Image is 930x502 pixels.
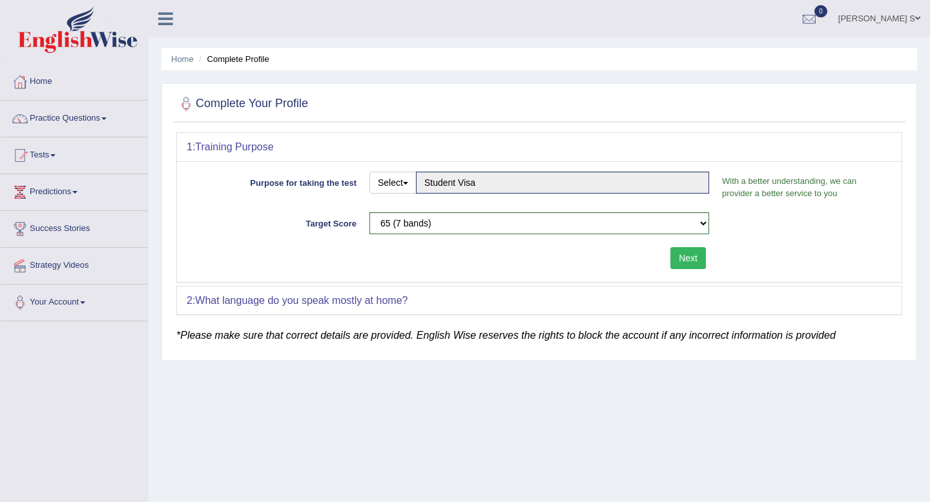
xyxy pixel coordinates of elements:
[1,101,148,133] a: Practice Questions
[187,212,363,230] label: Target Score
[416,172,709,194] input: Please enter the purpose of taking the test
[177,286,902,315] div: 2:
[814,5,827,17] span: 0
[187,172,363,189] label: Purpose for taking the test
[670,247,706,269] button: Next
[171,54,194,64] a: Home
[1,174,148,206] a: Predictions
[1,285,148,317] a: Your Account
[369,172,417,194] button: Select
[195,295,408,306] b: What language do you speak mostly at home?
[1,137,148,170] a: Tests
[176,330,836,341] em: *Please make sure that correct details are provided. English Wise reserves the rights to block th...
[1,64,148,96] a: Home
[176,94,308,114] h2: Complete Your Profile
[1,248,148,280] a: Strategy Videos
[716,175,892,199] p: With a better understanding, we can provider a better service to you
[196,53,269,65] li: Complete Profile
[177,133,902,161] div: 1:
[1,211,148,243] a: Success Stories
[195,141,273,152] b: Training Purpose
